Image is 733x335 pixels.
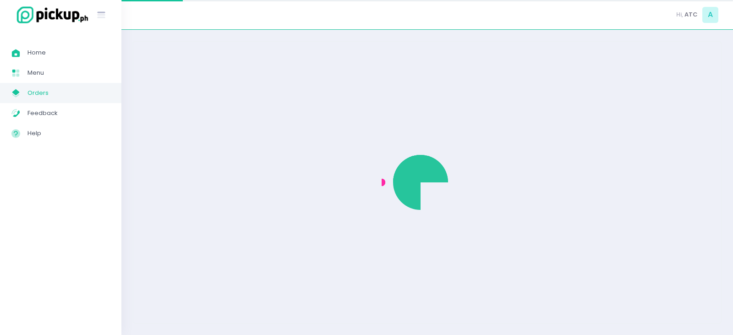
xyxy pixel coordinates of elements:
[11,5,89,25] img: logo
[702,7,718,23] span: A
[27,127,110,139] span: Help
[27,87,110,99] span: Orders
[27,107,110,119] span: Feedback
[676,10,683,19] span: Hi,
[684,10,698,19] span: ATC
[27,47,110,59] span: Home
[27,67,110,79] span: Menu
